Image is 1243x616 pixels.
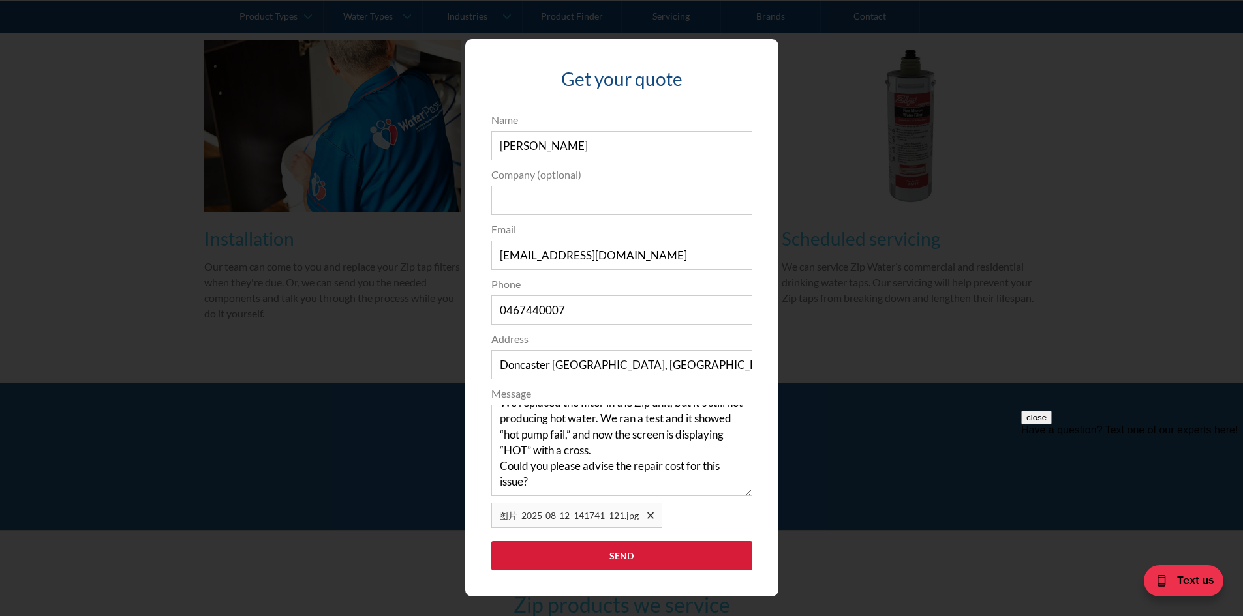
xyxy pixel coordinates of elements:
[499,508,639,522] div: 图片_2025-08-12_141741_121.jpg
[1113,551,1243,616] iframe: podium webchat widget bubble
[1021,411,1243,567] iframe: podium webchat widget prompt
[645,510,656,522] div: Remove file
[491,331,752,347] label: Address
[491,167,752,183] label: Company (optional)
[491,276,752,292] label: Phone
[491,112,752,128] label: Name
[491,541,752,570] input: Send
[491,65,752,93] h3: Get your quote
[485,112,759,583] form: Popup Form Servicing
[491,386,752,402] label: Message
[491,222,752,237] label: Email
